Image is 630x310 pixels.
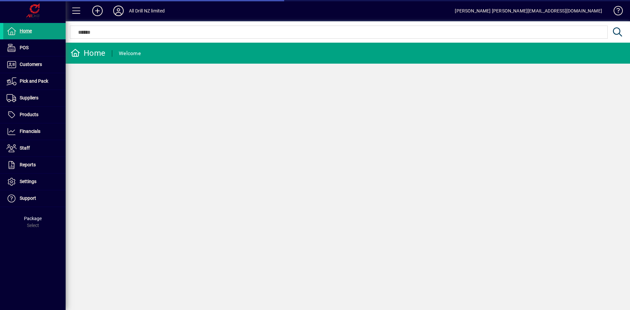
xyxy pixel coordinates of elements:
a: POS [3,40,66,56]
a: Staff [3,140,66,156]
button: Profile [108,5,129,17]
div: All Drill NZ limited [129,6,165,16]
span: Package [24,216,42,221]
span: Suppliers [20,95,38,100]
a: Pick and Pack [3,73,66,90]
span: Pick and Pack [20,78,48,84]
a: Support [3,190,66,207]
button: Add [87,5,108,17]
span: Settings [20,179,36,184]
span: Financials [20,129,40,134]
a: Knowledge Base [609,1,622,23]
a: Financials [3,123,66,140]
div: Welcome [119,48,141,59]
a: Products [3,107,66,123]
span: Staff [20,145,30,151]
span: Home [20,28,32,33]
span: POS [20,45,29,50]
span: Customers [20,62,42,67]
div: [PERSON_NAME] [PERSON_NAME][EMAIL_ADDRESS][DOMAIN_NAME] [455,6,602,16]
span: Reports [20,162,36,167]
div: Home [71,48,105,58]
span: Support [20,196,36,201]
a: Reports [3,157,66,173]
a: Suppliers [3,90,66,106]
span: Products [20,112,38,117]
a: Customers [3,56,66,73]
a: Settings [3,174,66,190]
